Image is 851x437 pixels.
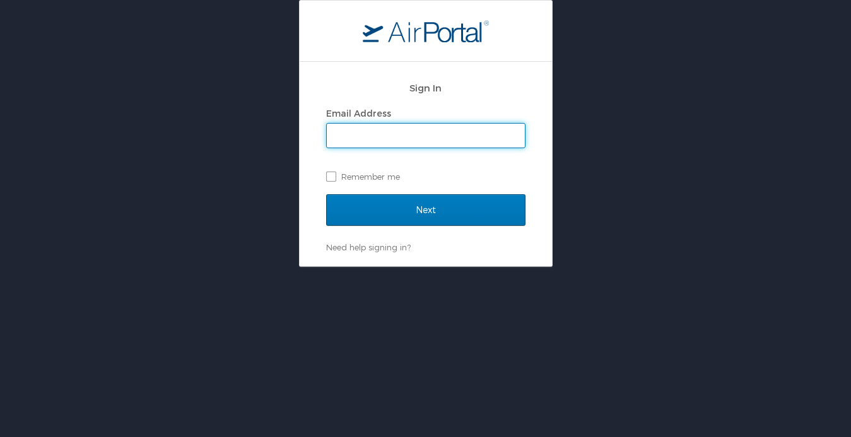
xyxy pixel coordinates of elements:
input: Next [326,194,525,226]
a: Need help signing in? [326,242,411,252]
h2: Sign In [326,81,525,95]
img: logo [363,20,489,42]
label: Remember me [326,167,525,186]
label: Email Address [326,108,391,119]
